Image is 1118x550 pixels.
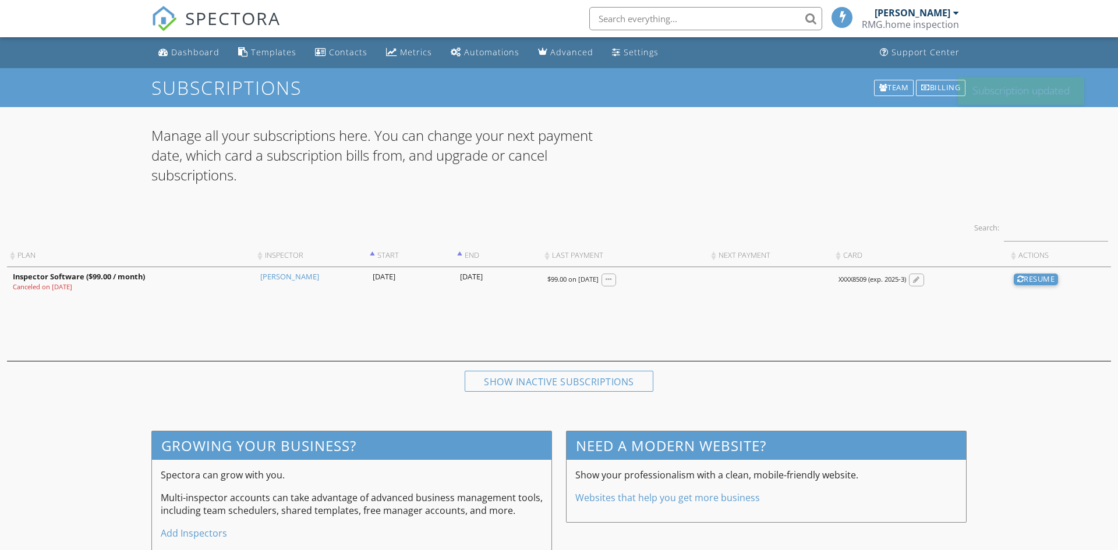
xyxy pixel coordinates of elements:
[161,469,543,481] p: Spectora can grow with you.
[875,7,950,19] div: [PERSON_NAME]
[862,19,959,30] div: RMG.home inspection
[260,272,319,282] a: [PERSON_NAME]
[185,6,281,30] span: SPECTORA
[13,272,249,282] div: Inspector Software ($99.00 / month)
[874,80,914,96] div: Team
[1014,274,1059,285] div: Resume
[329,47,367,58] div: Contacts
[400,47,432,58] div: Metrics
[575,469,957,481] p: Show your professionalism with a clean, mobile-friendly website.
[454,244,542,267] th: End: activate to sort column descending
[958,77,1084,105] div: Subscription updated
[891,47,960,58] div: Support Center
[161,527,227,540] a: Add Inspectors
[567,431,966,460] h3: Need a modern website?
[454,267,542,361] td: [DATE]
[915,79,967,97] a: Billing
[367,244,454,267] th: Start: activate to sort column ascending
[833,244,1007,267] th: Card: activate to sort column ascending
[310,42,372,63] a: Contacts
[13,282,249,292] div: Canceled on [DATE]
[547,275,599,284] div: $99.00 on [DATE]
[381,42,437,63] a: Metrics
[254,244,367,267] th: Inspector: activate to sort column ascending
[151,16,281,40] a: SPECTORA
[873,79,915,97] a: Team
[550,47,593,58] div: Advanced
[7,244,254,267] th: Plan: activate to sort column ascending
[152,431,551,460] h3: Growing your business?
[1008,244,1111,267] th: Actions: activate to sort column ascending
[542,244,707,267] th: Last Payment: activate to sort column ascending
[589,7,822,30] input: Search everything...
[446,42,524,63] a: Automations (Basic)
[875,42,964,63] a: Support Center
[151,6,177,31] img: The Best Home Inspection Software - Spectora
[607,42,663,63] a: Settings
[575,491,760,504] a: Websites that help you get more business
[465,371,653,392] div: Show inactive subscriptions
[838,275,906,284] div: XXXX8509 (exp. 2025-3)
[708,244,833,267] th: Next Payment: activate to sort column ascending
[233,42,301,63] a: Templates
[161,491,543,517] p: Multi-inspector accounts can take advantage of advanced business management tools, including team...
[367,267,454,361] td: [DATE]
[251,47,296,58] div: Templates
[624,47,659,58] div: Settings
[464,47,519,58] div: Automations
[974,213,1108,242] label: Search:
[1004,213,1108,242] input: Search:
[533,42,598,63] a: Advanced
[171,47,220,58] div: Dashboard
[151,126,621,184] p: Manage all your subscriptions here. You can change your next payment date, which card a subscript...
[151,77,967,98] h1: Subscriptions
[154,42,224,63] a: Dashboard
[916,80,965,96] div: Billing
